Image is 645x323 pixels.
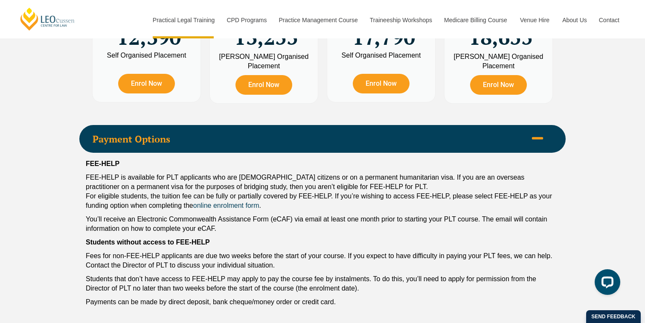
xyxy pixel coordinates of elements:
[86,239,210,246] strong: Students without access to FEE-HELP
[470,75,527,95] a: Enrol Now
[353,74,410,93] a: Enrol Now
[86,251,559,270] p: Fees for non-FEE-HELP applicants are due two weeks before the start of your course. If you expect...
[235,75,292,95] a: Enrol Now
[514,2,556,38] a: Venue Hire
[99,52,194,59] div: Self Organised Placement
[451,52,546,71] div: [PERSON_NAME] Organised Placement
[86,215,559,233] p: You’ll receive an Electronic Commonwealth Assistance Form (eCAF) via email at least one month pri...
[93,134,527,144] span: Payment Options
[216,52,311,71] div: [PERSON_NAME] Organised Placement
[86,160,119,167] strong: FEE-HELP
[593,2,626,38] a: Contact
[556,2,593,38] a: About Us
[234,29,298,46] span: 13,255
[86,173,559,210] p: FEE-HELP is available for PLT applicants who are [DEMOGRAPHIC_DATA] citizens or on a permanent hu...
[117,29,181,46] span: 12,390
[352,29,415,46] span: 17,790
[193,202,259,209] a: online enrolment form
[438,2,514,38] a: Medicare Billing Course
[220,2,272,38] a: CPD Programs
[118,74,175,93] a: Enrol Now
[363,2,438,38] a: Traineeship Workshops
[86,297,559,307] p: Payments can be made by direct deposit, bank cheque/money order or credit card.
[469,29,533,46] span: 18,655
[86,274,559,293] p: Students that don’t have access to FEE-HELP may apply to pay the course fee by instalments. To do...
[588,266,624,302] iframe: LiveChat chat widget
[273,2,363,38] a: Practice Management Course
[146,2,221,38] a: Practical Legal Training
[19,7,76,31] a: [PERSON_NAME] Centre for Law
[334,52,429,59] div: Self Organised Placement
